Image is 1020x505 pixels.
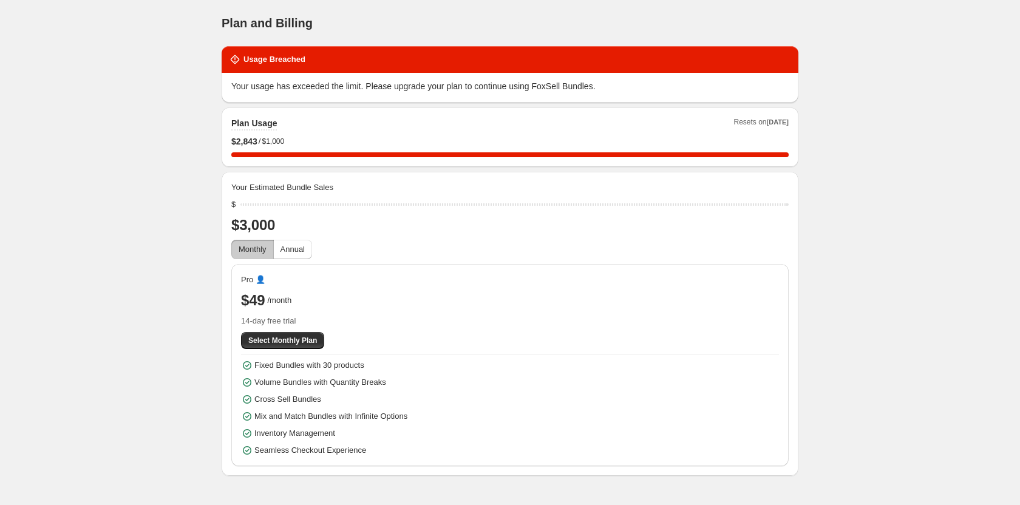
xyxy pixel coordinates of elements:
span: /month [267,294,291,307]
div: $ [231,198,236,211]
h2: Plan Usage [231,117,277,129]
span: $ 2,843 [231,135,257,147]
h2: $3,000 [231,215,789,235]
button: Monthly [231,240,274,259]
span: Seamless Checkout Experience [254,444,366,456]
div: / [231,135,789,147]
span: Fixed Bundles with 30 products [254,359,364,371]
button: Select Monthly Plan [241,332,324,349]
span: Mix and Match Bundles with Infinite Options [254,410,407,422]
button: Annual [273,240,312,259]
span: Inventory Management [254,427,335,439]
span: $1,000 [262,137,284,146]
h2: Usage Breached [243,53,305,66]
span: Select Monthly Plan [248,336,317,345]
span: Your Estimated Bundle Sales [231,181,333,194]
span: Resets on [734,117,789,130]
span: Volume Bundles with Quantity Breaks [254,376,386,388]
span: Cross Sell Bundles [254,393,321,405]
span: 14-day free trial [241,315,779,327]
span: $49 [241,291,265,310]
span: Your usage has exceeded the limit. Please upgrade your plan to continue using FoxSell Bundles. [231,81,596,91]
h1: Plan and Billing [222,16,313,30]
span: Annual [280,245,305,254]
span: [DATE] [767,118,789,126]
span: Pro 👤 [241,274,265,286]
span: Monthly [239,245,267,254]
